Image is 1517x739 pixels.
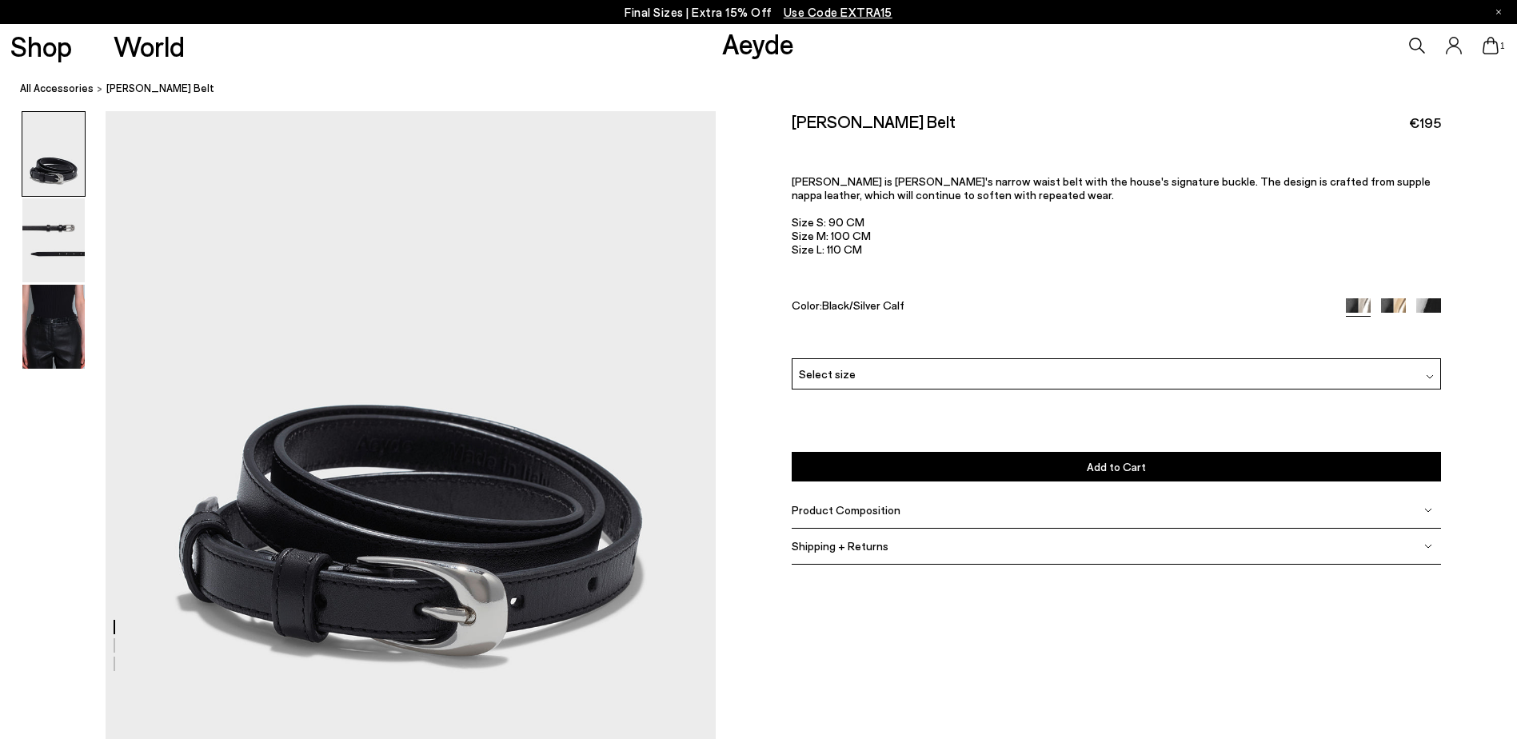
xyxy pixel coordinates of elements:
span: €195 [1409,113,1441,133]
img: svg%3E [1424,542,1432,550]
nav: breadcrumb [20,67,1517,111]
a: Shop [10,32,72,60]
img: svg%3E [1426,373,1434,381]
h2: [PERSON_NAME] Belt [792,111,956,131]
span: Product Composition [792,503,900,517]
img: Eleanor Leather Belt - Image 2 [22,198,85,282]
span: Select size [799,366,856,382]
button: Add to Cart [792,452,1442,481]
a: All Accessories [20,80,94,97]
a: 1 [1483,37,1499,54]
img: Eleanor Leather Belt - Image 3 [22,285,85,369]
a: Aeyde [722,26,794,60]
img: svg%3E [1424,506,1432,514]
p: Final Sizes | Extra 15% Off [625,2,892,22]
span: [PERSON_NAME] Belt [106,80,214,97]
span: Black/Silver Calf [822,298,904,312]
span: Navigate to /collections/ss25-final-sizes [784,5,892,19]
a: World [114,32,185,60]
span: 1 [1499,42,1507,50]
img: Eleanor Leather Belt - Image 1 [22,112,85,196]
span: [PERSON_NAME] is [PERSON_NAME]'s narrow waist belt with the house's signature buckle. The design ... [792,174,1431,256]
span: Shipping + Returns [792,539,888,553]
span: Add to Cart [1087,460,1146,473]
div: Color: [792,298,1325,317]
